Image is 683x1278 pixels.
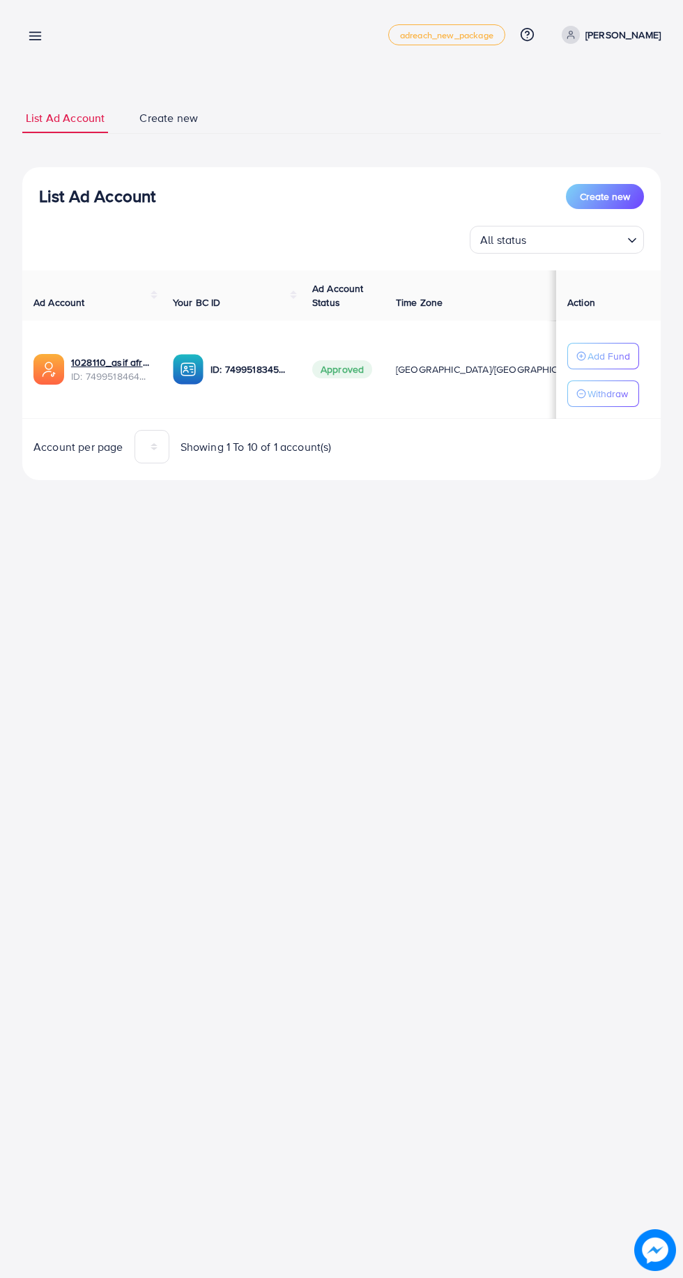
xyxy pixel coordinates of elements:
p: Withdraw [588,385,628,402]
input: Search for option [531,227,622,250]
span: [GEOGRAPHIC_DATA]/[GEOGRAPHIC_DATA] [396,362,590,376]
span: ID: 7499518464319782928 [71,369,151,383]
span: adreach_new_package [400,31,493,40]
div: Search for option [470,226,644,254]
span: Time Zone [396,295,443,309]
span: Action [567,295,595,309]
span: Create new [580,190,630,203]
img: ic-ba-acc.ded83a64.svg [173,354,204,385]
a: 1028110_asif afridi_1746117718273 [71,355,151,369]
button: Add Fund [567,343,639,369]
span: Ad Account [33,295,85,309]
span: All status [477,230,530,250]
a: [PERSON_NAME] [556,26,661,44]
span: List Ad Account [26,110,105,126]
a: adreach_new_package [388,24,505,45]
img: ic-ads-acc.e4c84228.svg [33,354,64,385]
p: ID: 7499518345713188865 [210,361,290,378]
span: Account per page [33,439,123,455]
div: <span class='underline'>1028110_asif afridi_1746117718273</span></br>7499518464319782928 [71,355,151,384]
h3: List Ad Account [39,186,155,206]
button: Create new [566,184,644,209]
p: Add Fund [588,348,630,364]
span: Approved [312,360,372,378]
span: Showing 1 To 10 of 1 account(s) [181,439,332,455]
span: Ad Account Status [312,282,364,309]
img: image [634,1229,676,1271]
span: Create new [139,110,198,126]
span: Your BC ID [173,295,221,309]
button: Withdraw [567,380,639,407]
p: [PERSON_NAME] [585,26,661,43]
